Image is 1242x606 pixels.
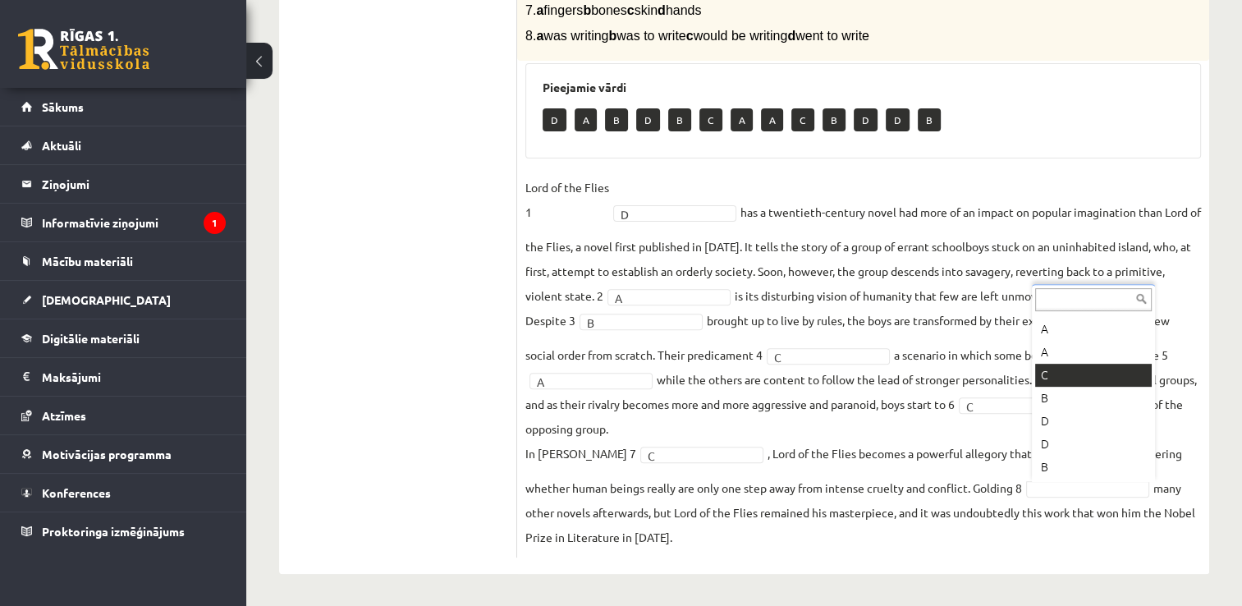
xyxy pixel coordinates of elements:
[1035,387,1152,410] div: B
[1035,456,1152,479] div: B
[1035,341,1152,364] div: A
[1035,410,1152,433] div: D
[1035,318,1152,341] div: A
[1035,433,1152,456] div: D
[1035,364,1152,387] div: C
